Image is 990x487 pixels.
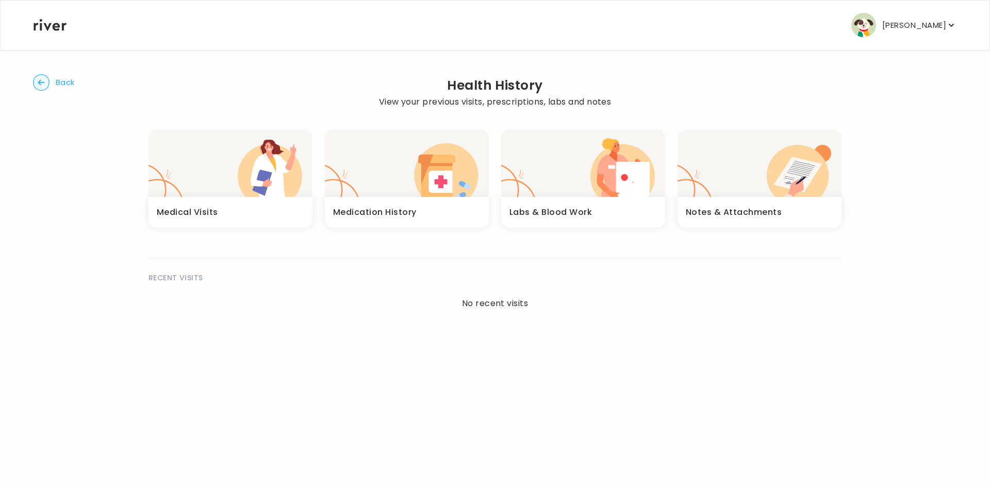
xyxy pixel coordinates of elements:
h3: Notes & Attachments [686,205,782,220]
h2: Health History [379,78,612,93]
span: Back [56,75,75,90]
h3: Medical Visits [157,205,218,220]
button: Back [33,74,75,91]
p: [PERSON_NAME] [882,18,946,32]
button: Labs & Blood Work [501,130,665,228]
button: Medical Visits [148,130,312,228]
button: Medication History [325,130,489,228]
p: View your previous visits, prescriptions, labs and notes [379,95,612,109]
h3: Medication History [333,205,417,220]
h3: Labs & Blood Work [509,205,592,220]
div: No recent visits [148,296,841,311]
span: RECENT VISITS [148,272,203,284]
img: user avatar [851,13,876,38]
button: user avatar[PERSON_NAME] [851,13,956,38]
button: Notes & Attachments [678,130,841,228]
